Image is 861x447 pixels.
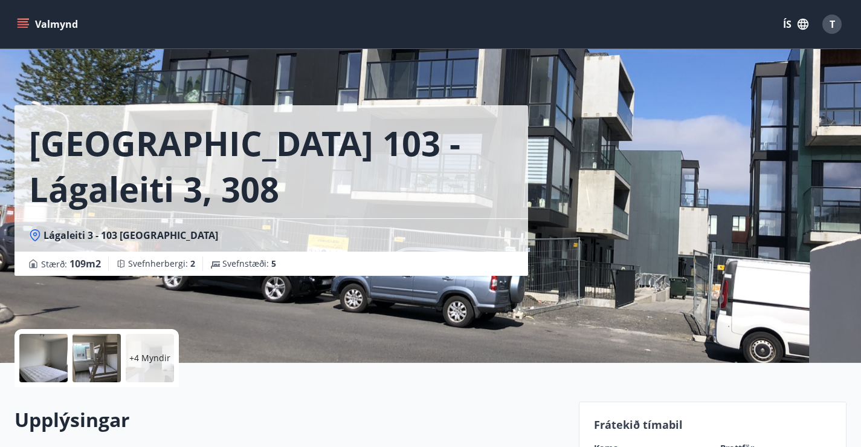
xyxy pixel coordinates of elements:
[15,13,83,35] button: menu
[41,256,101,271] span: Stærð :
[29,120,514,212] h1: [GEOGRAPHIC_DATA] 103 - Lágaleiti 3, 308
[44,229,218,242] span: Lágaleiti 3 - 103 [GEOGRAPHIC_DATA]
[15,406,564,433] h2: Upplýsingar
[830,18,835,31] span: T
[69,257,101,270] span: 109 m2
[222,258,276,270] span: Svefnstæði :
[594,417,831,432] p: Frátekið tímabil
[271,258,276,269] span: 5
[817,10,846,39] button: T
[129,352,170,364] p: +4 Myndir
[776,13,815,35] button: ÍS
[190,258,195,269] span: 2
[128,258,195,270] span: Svefnherbergi :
